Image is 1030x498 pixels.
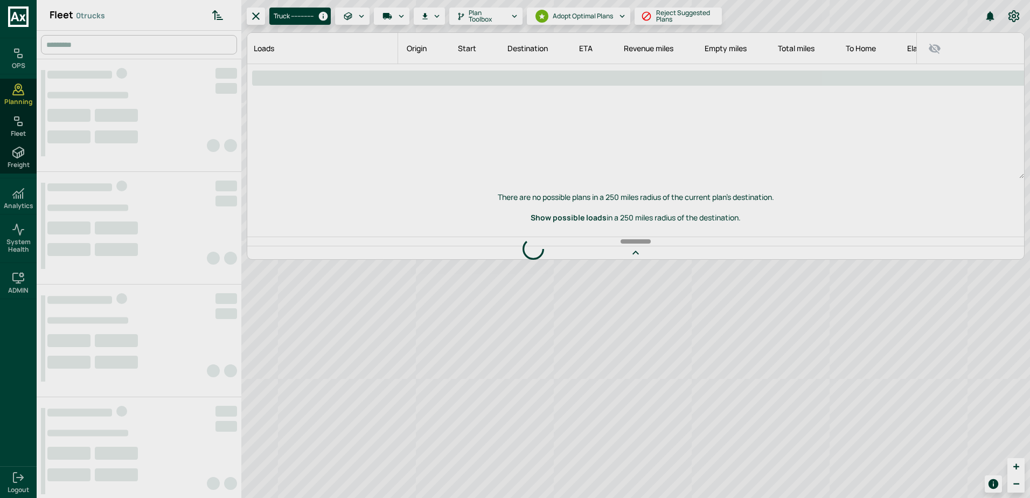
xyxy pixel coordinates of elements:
h6: Analytics [4,202,33,210]
span: Planning [4,98,32,106]
h6: OPS [12,62,25,70]
span: Fleet [11,130,26,137]
span: Logout [8,486,29,494]
span: Freight [8,161,30,169]
h6: ADMIN [8,287,29,294]
span: System Health [2,238,34,254]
